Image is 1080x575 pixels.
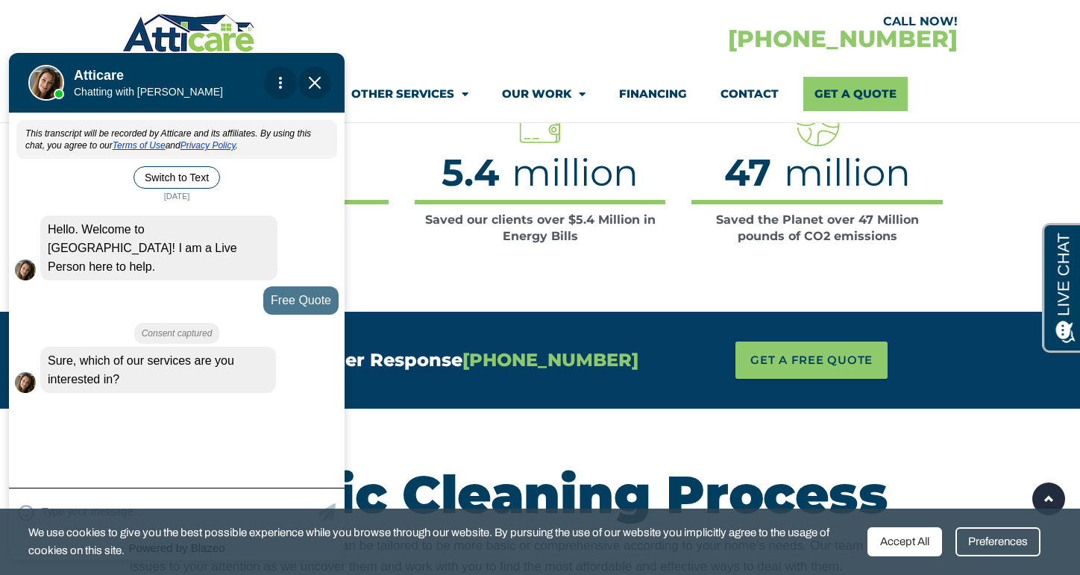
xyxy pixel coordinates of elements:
span: Opens a chat window [37,12,120,31]
img: Close Chat [309,25,321,37]
div: Atticare [67,52,276,112]
a: Terms of Use [113,88,166,98]
a: GET A FREE QUOTE [735,342,888,379]
span: million [512,150,638,195]
span: 47 [724,150,771,195]
a: Privacy Policy [180,88,236,98]
a: Contact [720,77,779,111]
div: Move [74,16,257,45]
div: Type your response and press Return or Send [9,436,345,483]
a: Other Services [351,77,468,111]
span: [DATE] [160,138,195,150]
img: Live Agent [15,320,36,341]
textarea: Type your response and press Return or Send [42,445,314,474]
div: Free Quote [263,234,339,262]
div: Saved our clients over $5.4 Million in Energy Bills [415,212,666,245]
span: Select Emoticon [18,453,34,469]
span: We use cookies to give you the best possible experience while you browse through our website. By ... [28,524,856,560]
h2: The Attic Cleaning Process [130,468,950,521]
span: Hello. Welcome to [GEOGRAPHIC_DATA]! I am a Live Person here to help. [48,171,237,221]
a: Get A Quote [803,77,908,111]
h4: Call Us Now For A Faster Response [130,351,658,369]
nav: Menu [134,77,946,111]
a: Our Work [502,77,585,111]
div: Consent captured [134,271,220,292]
p: Chatting with [PERSON_NAME] [74,34,257,45]
h1: Atticare [74,16,257,31]
div: Sure, which of our services are you interested in? [40,295,276,341]
span: Close Chat [298,14,331,47]
span: million [784,150,911,195]
div: CALL NOW! [540,16,958,28]
span: [PHONE_NUMBER] [462,349,638,371]
a: Financing [619,77,687,111]
div: This transcript will be recorded by Atticare and its affiliates. By using this chat, you agree to... [16,68,337,107]
div: Saved the Planet over 47 Million pounds of CO2 emissions [691,212,943,245]
img: Live Agent [15,207,36,228]
div: Preferences [955,527,1040,556]
span: 5.4 [442,150,499,195]
div: Powered by Blazeo [9,483,345,508]
div: Accept All [867,527,942,556]
button: Switch to Text [134,114,220,136]
span: GET A FREE QUOTE [750,349,873,371]
div: Action Menu [264,14,297,47]
img: Live Agent [28,13,64,48]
